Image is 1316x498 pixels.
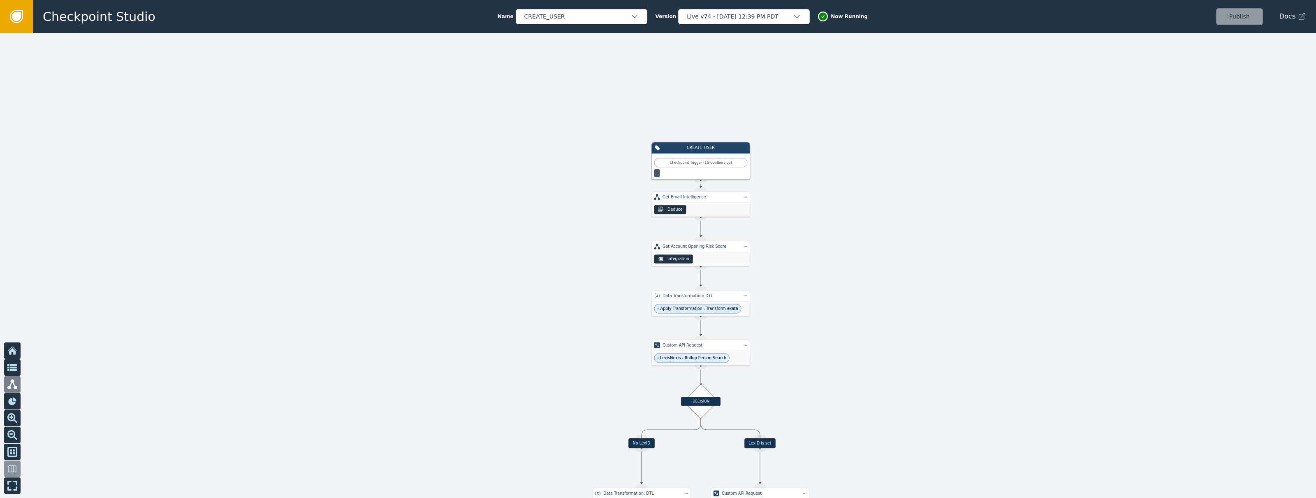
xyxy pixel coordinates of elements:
div: Custom API Request [663,342,739,348]
div: CREATE_USER [663,145,739,151]
span: Version [656,13,677,20]
div: Get Email Intelligence [663,194,739,200]
div: Custom API Request [722,491,798,496]
span: Apply Transformation : Transform ekata [660,306,738,312]
div: LexID is set [744,438,776,448]
span: Now Running [831,13,868,20]
div: Live v74 - [DATE] 12:39 PM PDT [687,12,793,21]
div: ... [655,170,659,176]
div: Data Transformation: DTL [603,491,680,496]
button: Live v74 - [DATE] 12:39 PM PDT [678,9,810,24]
div: Checkpoint Trigger ( 1 Global Service ) [657,160,744,165]
span: Docs [1279,12,1295,21]
span: LexisNexis - Rollup Person Search [660,355,726,361]
div: Deduce [667,207,683,212]
a: Docs [1279,12,1306,21]
span: Name [498,13,514,20]
span: Checkpoint Studio [43,7,155,26]
button: CREATE_USER [516,9,647,24]
div: Get Account Opening Risk Score [663,244,739,249]
div: CREATE_USER [524,12,630,21]
div: DECISION [681,397,721,406]
div: No LexID [628,438,654,448]
div: Data Transformation: DTL [663,293,739,299]
div: Integration [667,256,689,262]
